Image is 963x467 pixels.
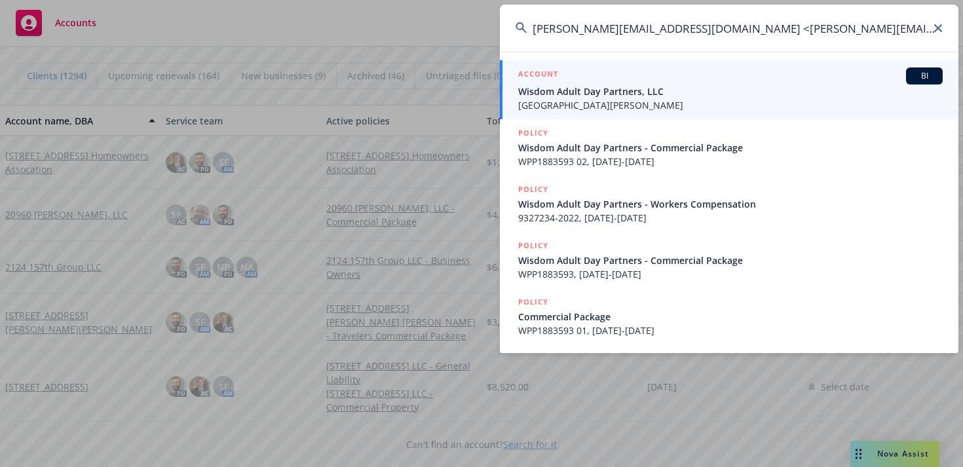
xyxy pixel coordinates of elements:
a: POLICYWisdom Adult Day Partners - Commercial PackageWPP1883593 02, [DATE]-[DATE] [500,119,958,176]
a: POLICYWisdom Adult Day Partners - Workers Compensation9327234-2022, [DATE]-[DATE] [500,176,958,232]
span: Wisdom Adult Day Partners - Commercial Package [518,141,943,155]
a: POLICYWisdom Adult Day Partners - Commercial PackageWPP1883593, [DATE]-[DATE] [500,232,958,288]
span: WPP1883593, [DATE]-[DATE] [518,267,943,281]
span: Wisdom Adult Day Partners, LLC [518,84,943,98]
h5: ACCOUNT [518,67,558,83]
span: Wisdom Adult Day Partners - Commercial Package [518,253,943,267]
a: POLICYCommercial PackageWPP1883593 01, [DATE]-[DATE] [500,288,958,345]
span: WPP1883593 01, [DATE]-[DATE] [518,324,943,337]
span: Wisdom Adult Day Partners - Workers Compensation [518,197,943,211]
span: Commercial Package [518,310,943,324]
input: Search... [500,5,958,52]
h5: POLICY [518,126,548,140]
a: ACCOUNTBIWisdom Adult Day Partners, LLC[GEOGRAPHIC_DATA][PERSON_NAME] [500,60,958,119]
span: 9327234-2022, [DATE]-[DATE] [518,211,943,225]
span: [GEOGRAPHIC_DATA][PERSON_NAME] [518,98,943,112]
h5: POLICY [518,183,548,196]
span: BI [911,70,937,82]
h5: POLICY [518,295,548,308]
a: POLICY [500,345,958,401]
span: WPP1883593 02, [DATE]-[DATE] [518,155,943,168]
h5: POLICY [518,239,548,252]
h5: POLICY [518,352,548,365]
